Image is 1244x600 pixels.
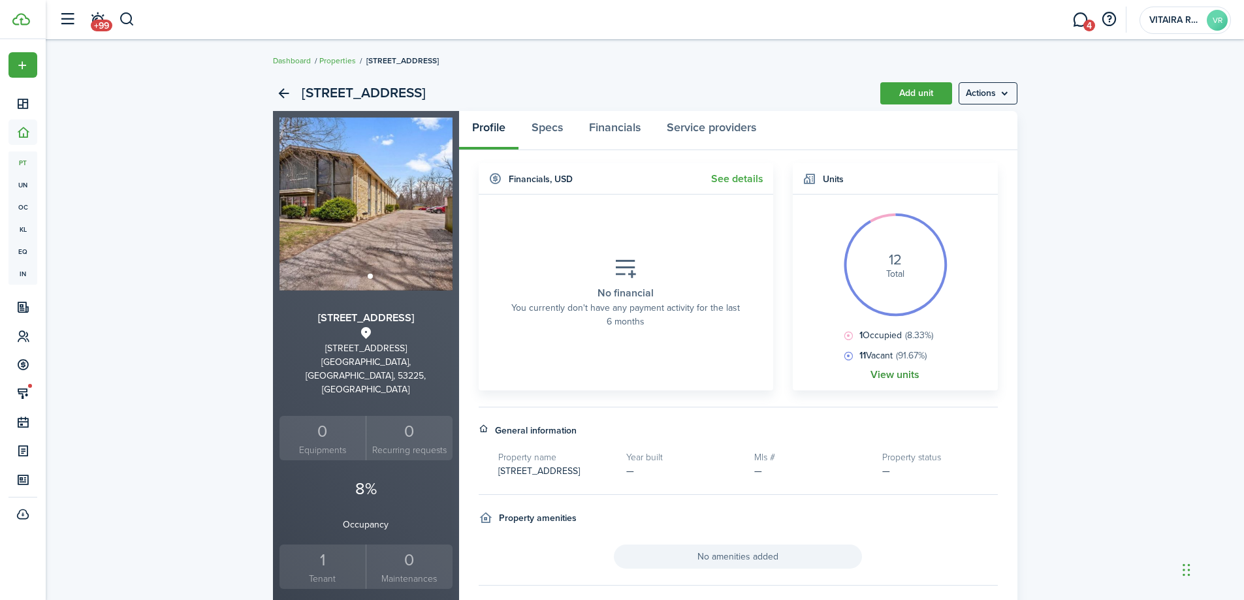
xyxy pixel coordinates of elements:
b: 11 [859,349,866,362]
a: pt [8,151,37,174]
h5: Property name [498,450,613,464]
a: kl [8,218,37,240]
a: See details [711,173,763,185]
span: — [754,464,762,478]
span: Total [886,267,904,281]
div: Drag [1183,550,1190,590]
div: 0 [370,548,449,573]
img: Property image 0 [279,118,453,291]
span: Occupied [856,328,933,342]
a: Financials [576,111,654,150]
a: 0Equipments [279,416,366,461]
avatar-text: VR [1207,10,1228,31]
button: Open sidebar [55,7,80,32]
span: — [882,464,890,478]
span: (8.33%) [905,328,933,342]
h5: Property status [882,450,997,464]
a: Properties [319,55,356,67]
button: Open resource center [1098,8,1120,31]
i: 12 [889,253,902,267]
a: Add unit [880,82,952,104]
a: in [8,262,37,285]
span: VITAIRA Rental Group, LLC. [1149,16,1202,25]
span: Vacant [856,349,927,362]
a: View units [870,369,919,381]
a: Notifications [85,3,110,37]
a: oc [8,196,37,218]
span: No amenities added [614,545,862,569]
h4: Units [823,172,844,186]
div: 0 [283,419,363,444]
div: 1 [283,548,363,573]
p: 8% [279,477,453,501]
a: un [8,174,37,196]
p: Occupancy [279,518,453,531]
button: Open menu [959,82,1017,104]
a: Dashboard [273,55,311,67]
a: Messaging [1068,3,1092,37]
a: Specs [518,111,576,150]
small: Maintenances [370,572,449,586]
a: Service providers [654,111,769,150]
a: Back [273,82,295,104]
placeholder-description: You currently don't have any payment activity for the last 6 months [508,301,744,328]
b: 1 [859,328,863,342]
h5: Year built [626,450,741,464]
span: [STREET_ADDRESS] [498,464,580,478]
h4: Property amenities [499,511,577,525]
h4: Financials , USD [509,172,573,186]
span: [STREET_ADDRESS] [366,55,439,67]
placeholder-title: No financial [598,285,654,301]
a: 0 Recurring requests [366,416,453,461]
small: Equipments [283,443,363,457]
img: TenantCloud [12,13,30,25]
small: Recurring requests [370,443,449,457]
span: — [626,464,634,478]
div: [STREET_ADDRESS] [279,341,453,355]
h4: General information [495,424,577,437]
button: Search [119,8,135,31]
span: (91.67%) [896,349,927,362]
h5: Mls # [754,450,869,464]
h3: [STREET_ADDRESS] [279,310,453,326]
button: Open menu [8,52,37,78]
small: Tenant [283,572,363,586]
menu-btn: Actions [959,82,1017,104]
a: 0Maintenances [366,545,453,590]
iframe: Chat Widget [1027,459,1244,600]
div: [GEOGRAPHIC_DATA], [GEOGRAPHIC_DATA], 53225, [GEOGRAPHIC_DATA] [279,355,453,396]
div: 0 [370,419,449,444]
a: eq [8,240,37,262]
a: 1Tenant [279,545,366,590]
h2: [STREET_ADDRESS] [302,82,426,104]
span: 4 [1083,20,1095,31]
span: +99 [91,20,112,31]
